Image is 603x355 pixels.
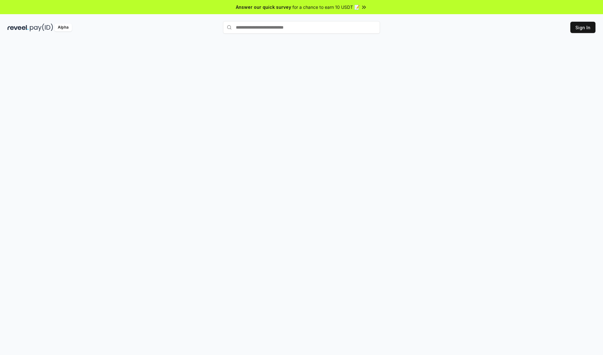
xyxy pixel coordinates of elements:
img: reveel_dark [8,24,29,31]
button: Sign In [570,22,595,33]
span: for a chance to earn 10 USDT 📝 [292,4,360,10]
span: Answer our quick survey [236,4,291,10]
div: Alpha [54,24,72,31]
img: pay_id [30,24,53,31]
